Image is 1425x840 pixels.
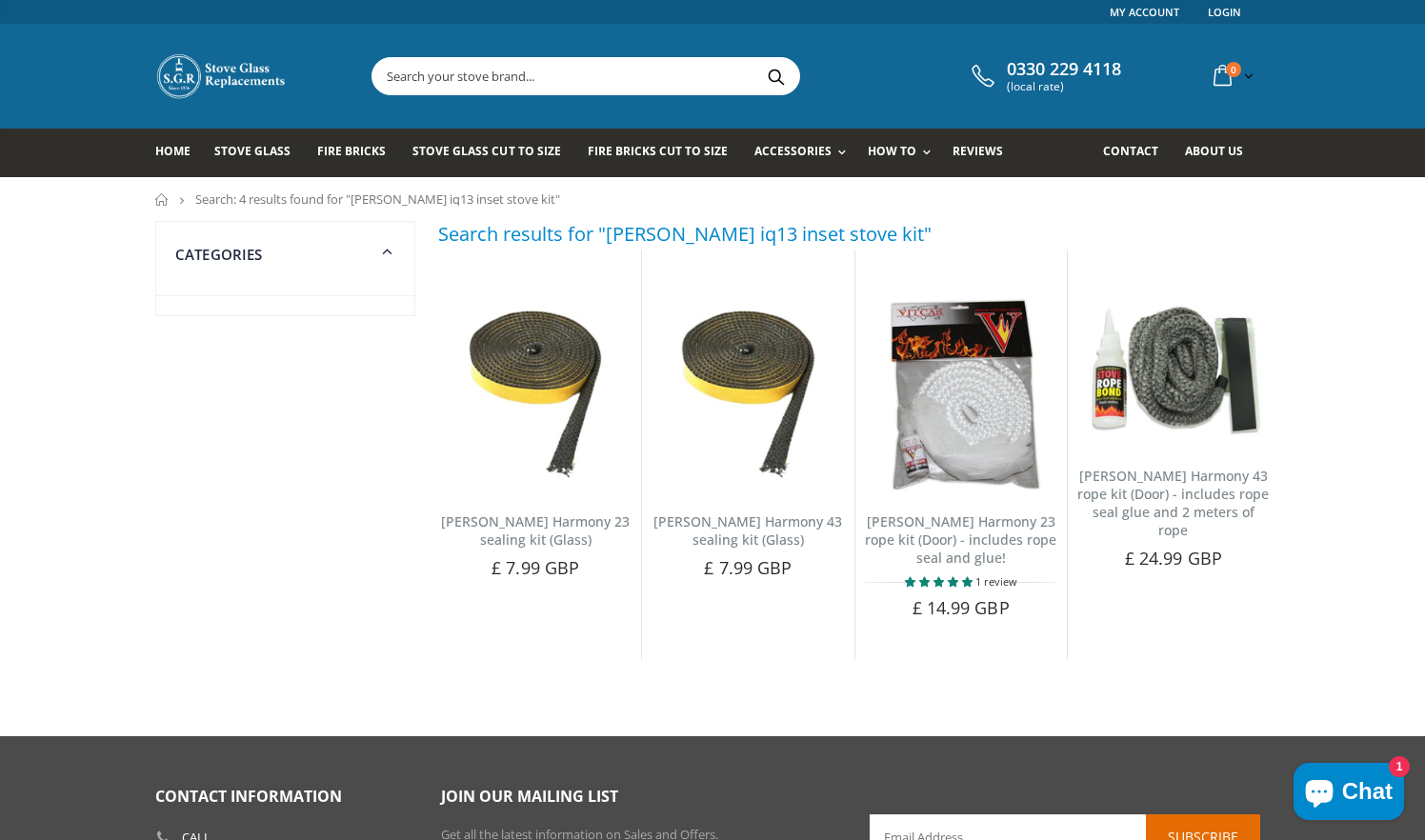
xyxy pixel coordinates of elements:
[441,786,618,807] span: Join our mailing list
[214,143,291,159] span: Stove Glass
[214,129,305,177] a: Stove Glass
[155,193,170,206] a: Home
[588,129,742,177] a: Fire Bricks Cut To Size
[1185,129,1257,177] a: About us
[1185,143,1243,159] span: About us
[1206,57,1257,94] a: 0
[868,143,916,159] span: How To
[441,512,630,549] a: [PERSON_NAME] Harmony 23 sealing kit (Glass)
[439,298,632,490] img: Nestor Martin Harmony 43 sealing kit (Glass)
[1077,467,1269,539] a: [PERSON_NAME] Harmony 43 rope kit (Door) - includes rope seal glue and 2 meters of rope
[588,143,728,159] span: Fire Bricks Cut To Size
[1226,62,1241,77] span: 0
[492,556,579,579] span: £ 7.99 GBP
[652,298,844,490] img: Nestor Martin Harmony 43 sealing kit (Glass)
[412,143,560,159] span: Stove Glass Cut To Size
[754,58,797,94] button: Search
[905,574,975,589] span: 5.00 stars
[1077,298,1270,446] img: Nestor Martin Harmony 43 rope kit (Door)
[865,298,1057,490] img: Hunter Herald 8/14 (Old) Double Door rope kit (Doors)
[953,143,1003,159] span: Reviews
[1103,129,1173,177] a: Contact
[155,143,191,159] span: Home
[155,786,342,807] span: Contact Information
[913,596,1010,619] span: £ 14.99 GBP
[1288,763,1410,825] inbox-online-store-chat: Shopify online store chat
[175,245,263,264] span: Categories
[372,58,1013,94] input: Search your stove brand...
[868,129,940,177] a: How To
[317,129,400,177] a: Fire Bricks
[865,512,1056,567] a: [PERSON_NAME] Harmony 23 rope kit (Door) - includes rope seal and glue!
[412,129,574,177] a: Stove Glass Cut To Size
[1007,80,1121,93] span: (local rate)
[953,129,1017,177] a: Reviews
[317,143,386,159] span: Fire Bricks
[754,143,832,159] span: Accessories
[155,52,289,100] img: Stove Glass Replacement
[967,59,1121,93] a: 0330 229 4118 (local rate)
[1103,143,1158,159] span: Contact
[704,556,792,579] span: £ 7.99 GBP
[653,512,842,549] a: [PERSON_NAME] Harmony 43 sealing kit (Glass)
[754,129,855,177] a: Accessories
[975,574,1017,589] span: 1 review
[155,129,205,177] a: Home
[1007,59,1121,80] span: 0330 229 4118
[195,190,560,208] span: Search: 4 results found for "[PERSON_NAME] iq13 inset stove kit"
[438,221,932,247] h3: Search results for "[PERSON_NAME] iq13 inset stove kit"
[1125,547,1222,570] span: £ 24.99 GBP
